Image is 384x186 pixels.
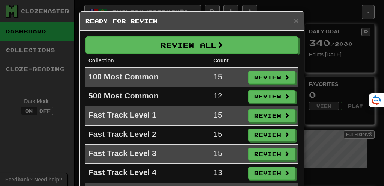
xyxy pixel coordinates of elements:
button: Review [248,109,295,122]
td: Fast Track Level 1 [85,106,210,126]
td: 15 [210,145,245,164]
td: 15 [210,68,245,87]
button: Review [248,71,295,84]
td: 12 [210,87,245,106]
td: 15 [210,106,245,126]
th: Count [210,54,245,68]
td: 100 Most Common [85,68,210,87]
button: Review [248,167,295,180]
button: Close [294,17,298,24]
td: Fast Track Level 3 [85,145,210,164]
button: Review [248,148,295,160]
th: Collection [85,54,210,68]
td: Fast Track Level 2 [85,126,210,145]
td: Fast Track Level 4 [85,164,210,183]
span: × [294,16,298,25]
td: 13 [210,164,245,183]
button: Review [248,90,295,103]
button: Review All [85,36,298,54]
td: 500 Most Common [85,87,210,106]
td: 15 [210,126,245,145]
h5: Ready for Review [85,17,298,25]
button: Review [248,129,295,141]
